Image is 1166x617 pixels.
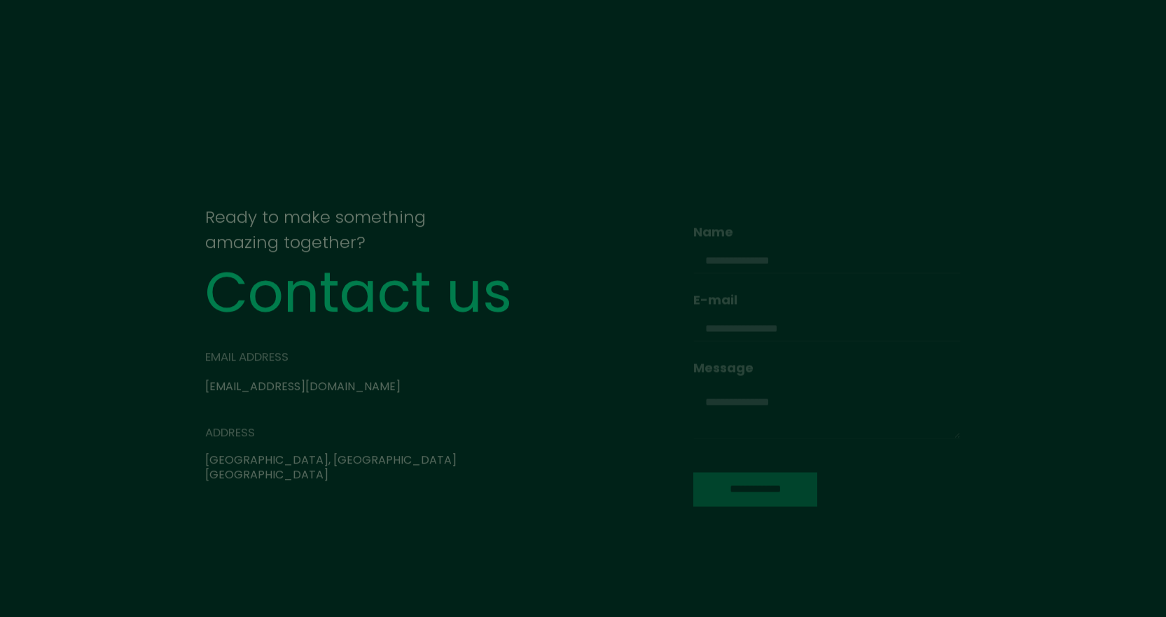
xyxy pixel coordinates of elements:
label: Name [693,222,961,241]
div: address [205,424,606,442]
div: Ready to make something amazing together? [205,204,606,255]
label: Message [693,358,961,377]
div: [GEOGRAPHIC_DATA] [205,468,606,483]
form: Email Form [693,222,961,506]
a: [EMAIL_ADDRESS][DOMAIN_NAME] [205,378,401,394]
label: E-mail [693,290,961,309]
div: [GEOGRAPHIC_DATA], [GEOGRAPHIC_DATA] [205,454,606,469]
div: email address [205,349,401,367]
div: Contact us [205,264,606,320]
